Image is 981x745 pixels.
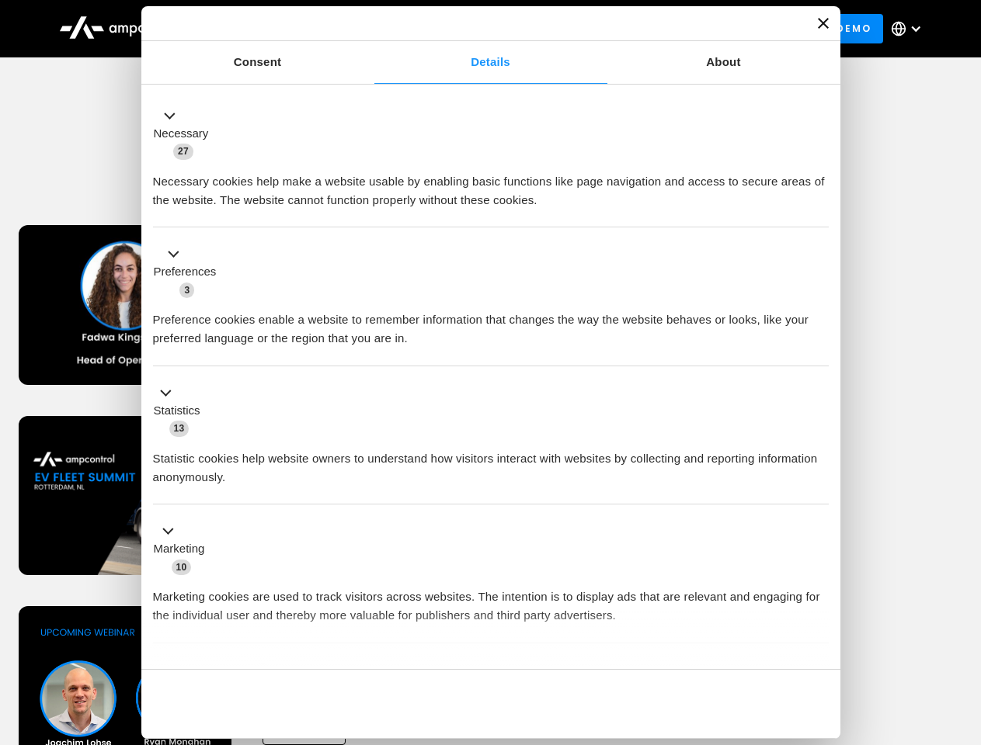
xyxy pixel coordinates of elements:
button: Preferences (3) [153,245,226,300]
button: Unclassified (2) [153,660,280,680]
span: 27 [173,144,193,159]
label: Necessary [154,125,209,143]
button: Okay [605,681,828,726]
a: About [607,41,840,84]
button: Marketing (10) [153,522,214,577]
a: Consent [141,41,374,84]
h1: Upcoming Webinars [19,157,963,194]
span: 2 [256,663,271,678]
span: 13 [169,421,190,436]
label: Statistics [154,402,200,420]
div: Preference cookies enable a website to remember information that changes the way the website beha... [153,299,829,348]
a: Details [374,41,607,84]
div: Statistic cookies help website owners to understand how visitors interact with websites by collec... [153,438,829,487]
button: Close banner [818,18,829,29]
span: 3 [179,282,194,298]
button: Statistics (13) [153,383,210,438]
div: Marketing cookies are used to track visitors across websites. The intention is to display ads tha... [153,576,829,625]
label: Marketing [154,540,205,558]
button: Necessary (27) [153,106,218,161]
label: Preferences [154,263,217,281]
span: 10 [172,560,192,575]
div: Necessary cookies help make a website usable by enabling basic functions like page navigation and... [153,161,829,210]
